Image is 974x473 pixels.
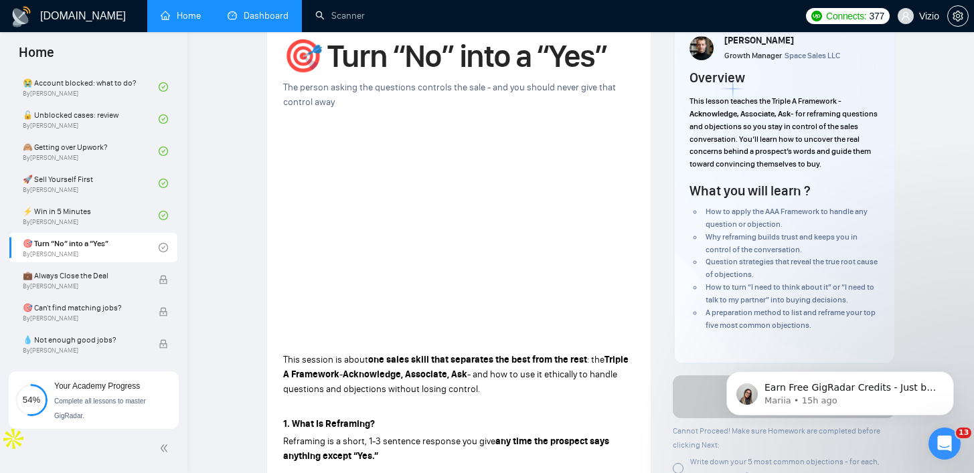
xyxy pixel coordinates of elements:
[23,301,145,314] span: 🎯 Can't find matching jobs?
[689,36,714,60] img: vlad-t.jpg
[23,314,145,322] span: By [PERSON_NAME]
[54,381,140,391] span: Your Academy Progress
[947,5,969,27] button: setting
[901,11,910,21] span: user
[23,269,145,282] span: 💼 Always Close the Deal
[706,257,878,279] span: Question strategies that reveal the true root cause of objections.
[159,147,168,156] span: check-circle
[283,41,635,71] h1: 🎯 Turn “No” into a “Yes”
[706,343,974,437] iframe: Intercom notifications message
[159,339,168,349] span: lock
[689,68,745,87] h4: Overview
[159,211,168,220] span: check-circle
[159,275,168,284] span: lock
[785,51,840,60] span: Space Sales LLC
[706,282,874,304] span: How to turn “I need to think about it” or “I need to talk to my partner” into buying decisions.
[23,72,159,102] a: 😭 Account blocked: what to do?By[PERSON_NAME]
[811,11,822,21] img: upwork-logo.png
[339,369,343,380] span: -
[587,354,604,365] span: : the
[724,35,794,46] span: [PERSON_NAME]
[159,243,168,252] span: check-circle
[689,181,810,200] h4: What you will learn ?
[283,82,616,108] span: The person asking the questions controls the sale - and you should never give that control away
[54,397,146,419] span: Complete all lessons to master GigRadar.
[159,114,168,124] span: check-circle
[23,347,145,355] span: By [PERSON_NAME]
[689,109,791,118] strong: Acknowledge, Associate, Ask
[159,82,168,92] span: check-circle
[8,43,65,71] span: Home
[368,354,587,365] strong: one sales skill that separates the best from the rest
[15,395,48,404] span: 54%
[23,333,145,347] span: 💧 Not enough good jobs?
[706,308,876,330] span: A preparation method to list and reframe your top five most common objections.
[724,51,782,60] span: Growth Manager
[159,307,168,316] span: lock
[315,10,365,21] a: searchScanner
[283,131,635,328] iframe: To enrich screen reader interactions, please activate Accessibility in Grammarly extension settings
[948,11,968,21] span: setting
[23,282,145,290] span: By [PERSON_NAME]
[706,232,858,254] span: Why reframing builds trust and keeps you in control of the conversation.
[161,10,201,21] a: homeHome
[283,354,368,365] span: This session is about
[159,179,168,188] span: check-circle
[673,375,895,418] button: Next
[23,169,159,198] a: 🚀 Sell Yourself FirstBy[PERSON_NAME]
[23,104,159,134] a: 🔓 Unblocked cases: reviewBy[PERSON_NAME]
[228,10,289,21] a: dashboardDashboard
[869,9,884,23] span: 377
[343,369,467,380] strong: Acknowledge, Associate, Ask
[947,11,969,21] a: setting
[23,233,159,262] a: 🎯 Turn “No” into a “Yes”By[PERSON_NAME]
[11,6,32,27] img: logo
[23,136,159,166] a: 🙈 Getting over Upwork?By[PERSON_NAME]
[826,9,866,23] span: Connects:
[689,96,841,106] span: This lesson teaches the Triple A Framework -
[706,207,868,229] span: How to apply the AAA Framework to handle any question or objection.
[689,109,878,169] span: - for reframing questions and objections so you stay in control of the sales conversation. You’ll...
[23,201,159,230] a: ⚡ Win in 5 MinutesBy[PERSON_NAME]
